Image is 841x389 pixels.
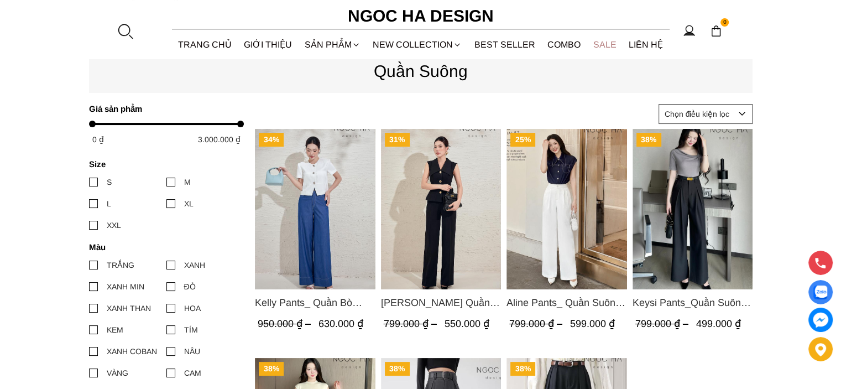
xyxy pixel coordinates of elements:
[367,30,468,59] a: NEW COLLECTION
[107,302,151,314] div: XANH THAN
[184,281,196,293] div: ĐỎ
[107,324,123,336] div: KEM
[509,319,565,330] span: 799.000 ₫
[318,319,363,330] span: 630.000 ₫
[107,345,157,357] div: XANH COBAN
[107,176,112,188] div: S
[338,3,504,29] a: Ngoc Ha Design
[184,345,200,357] div: NÂU
[89,159,237,169] h4: Size
[184,259,205,271] div: XANH
[696,319,740,330] span: 499.000 ₫
[255,295,375,310] span: Kelly Pants_ Quần Bò Suông Màu Xanh Q066
[184,302,201,314] div: HOA
[92,135,104,144] span: 0 ₫
[635,319,691,330] span: 799.000 ₫
[541,30,587,59] a: Combo
[808,308,833,332] a: messenger
[632,295,753,310] span: Keysi Pants_Quần Suông May Nhả Ly Q057
[506,129,627,289] img: Aline Pants_ Quần Suông Xếp Ly Mềm Q063
[255,295,375,310] a: Link to Kelly Pants_ Quần Bò Suông Màu Xanh Q066
[258,319,314,330] span: 950.000 ₫
[623,30,670,59] a: LIÊN HỆ
[107,219,121,231] div: XXL
[107,281,144,293] div: XANH MIN
[89,58,753,84] p: Quần Suông
[383,319,439,330] span: 799.000 ₫
[808,280,833,304] a: Display image
[184,324,198,336] div: TÍM
[380,295,501,310] a: Link to Lara Pants_ Quần Suông Trắng Q059
[107,198,111,210] div: L
[238,30,299,59] a: GIỚI THIỆU
[632,129,753,289] a: Product image - Keysi Pants_Quần Suông May Nhả Ly Q057
[184,367,201,379] div: CAM
[107,367,128,379] div: VÀNG
[255,129,375,289] a: Product image - Kelly Pants_ Quần Bò Suông Màu Xanh Q066
[506,129,627,289] a: Product image - Aline Pants_ Quần Suông Xếp Ly Mềm Q063
[632,129,753,289] img: Keysi Pants_Quần Suông May Nhả Ly Q057
[184,176,191,188] div: M
[570,319,615,330] span: 599.000 ₫
[587,30,623,59] a: SALE
[198,135,241,144] span: 3.000.000 ₫
[380,129,501,289] img: Lara Pants_ Quần Suông Trắng Q059
[468,30,542,59] a: BEST SELLER
[380,295,501,310] span: [PERSON_NAME] Quần Suông Trắng Q059
[444,319,489,330] span: 550.000 ₫
[710,25,722,37] img: img-CART-ICON-ksit0nf1
[813,286,827,299] img: Display image
[172,30,238,59] a: TRANG CHỦ
[299,30,367,59] div: SẢN PHẨM
[380,129,501,289] a: Product image - Lara Pants_ Quần Suông Trắng Q059
[184,198,194,210] div: XL
[89,242,237,252] h4: Màu
[506,295,627,310] a: Link to Aline Pants_ Quần Suông Xếp Ly Mềm Q063
[506,295,627,310] span: Aline Pants_ Quần Suông Xếp Ly Mềm Q063
[89,104,237,113] h4: Giá sản phẩm
[107,259,134,271] div: TRẮNG
[632,295,753,310] a: Link to Keysi Pants_Quần Suông May Nhả Ly Q057
[255,129,375,289] img: Kelly Pants_ Quần Bò Suông Màu Xanh Q066
[720,18,729,27] span: 0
